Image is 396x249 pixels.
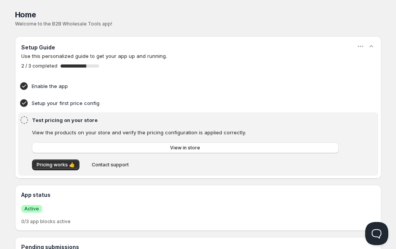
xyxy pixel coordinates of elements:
a: SuccessActive [21,205,42,213]
p: Use this personalized guide to get your app up and running. [21,52,375,60]
p: View the products on your store and verify the pricing configuration is applied correctly. [32,129,339,136]
h4: Setup your first price config [32,99,341,107]
button: Pricing works 👍 [32,159,79,170]
h4: Test pricing on your store [32,116,341,124]
span: Home [15,10,36,19]
a: View in store [32,142,339,153]
p: Welcome to the B2B Wholesale Tools app! [15,21,381,27]
button: Contact support [87,159,133,170]
h4: Enable the app [32,82,341,90]
span: View in store [170,145,200,151]
p: 0/3 app blocks active [21,219,375,225]
span: Contact support [92,162,129,168]
h3: App status [21,191,375,199]
span: 2 / 3 completed [21,63,57,69]
h3: Setup Guide [21,44,55,51]
iframe: Help Scout Beacon - Open [365,222,388,245]
span: Pricing works 👍 [37,162,75,168]
span: Active [24,206,39,212]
